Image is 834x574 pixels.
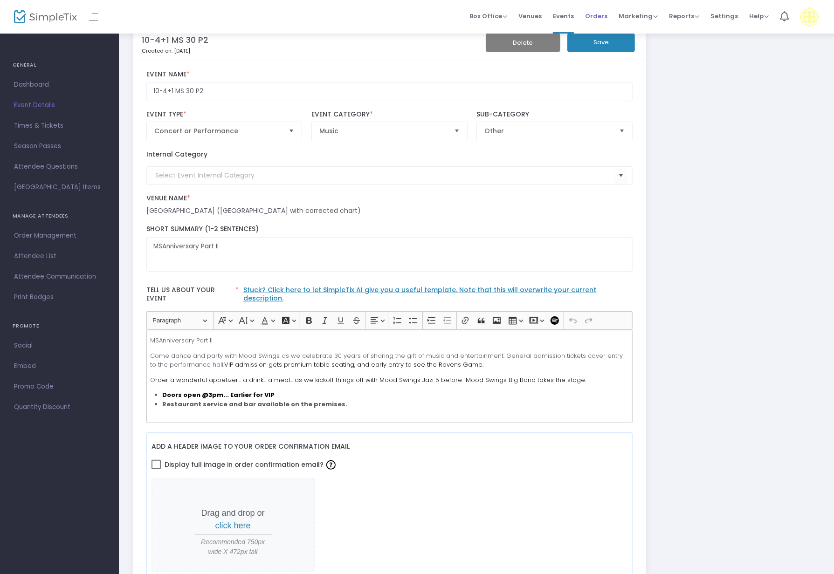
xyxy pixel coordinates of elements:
span: Attendee Communication [14,271,105,283]
button: Select [615,122,628,140]
span: Recommended 750px wide X 472px tall [194,537,272,557]
label: Sub-Category [476,110,633,119]
span: Other [484,126,612,136]
label: Event Type [146,110,303,119]
button: Paragraph [148,314,211,328]
span: Short Summary (1-2 Sentences) [146,224,259,233]
img: question-mark [326,460,336,470]
label: Internal Category [146,150,207,159]
label: Event Category [311,110,468,119]
span: VIP admission gets premium table seating, and early entry to see the Ravens Game. [224,360,483,369]
span: Season Passes [14,140,105,152]
span: Concert or Performance [154,126,282,136]
label: Event Name [146,70,633,79]
button: Delete [486,33,560,52]
button: Save [567,33,635,52]
span: rder a wonderful appetizer... a drink... a meal... as we kickoff things off with Mood Swings Jazi... [155,376,586,384]
span: Embed [14,360,105,372]
label: Tell us about your event [142,281,637,311]
div: Editor toolbar [146,311,633,330]
input: Select Event Internal Category [155,171,614,180]
p: Drag and drop or [194,507,272,532]
span: Order Management [14,230,105,242]
span: Marketing [619,12,658,20]
strong: Doors open @3pm... Earlier for VIP [162,390,275,399]
m-panel-title: 10-4+1 MS 30 P2 [142,34,208,46]
p: O [150,376,628,385]
span: Music [319,126,447,136]
span: Orders [585,4,607,28]
span: click here [215,521,251,530]
div: Rich Text Editor, main [146,330,633,423]
span: Dashboard [14,79,105,91]
h4: MANAGE ATTENDEES [13,207,106,225]
span: Box Office [469,12,507,20]
label: Venue Name [146,194,633,203]
button: Select [450,122,463,140]
span: Times & Tickets [14,120,105,132]
span: Attendee Questions [14,161,105,173]
span: [GEOGRAPHIC_DATA] Items [14,181,105,193]
div: [GEOGRAPHIC_DATA] ([GEOGRAPHIC_DATA] with corrected chart) [146,206,633,216]
h4: PROMOTE [13,317,106,335]
button: Select [614,166,627,185]
span: Social [14,340,105,352]
input: Enter Event Name [146,82,633,101]
span: Attendee List [14,250,105,262]
span: Display full image in order confirmation email? [165,457,338,472]
span: Promo Code [14,381,105,393]
span: Help [749,12,769,20]
span: Paragraph [152,315,201,326]
p: Come dance and party with Mood Swings as we celebrate 30 years of sharing the gift of music and e... [150,351,628,369]
span: Print Badges [14,291,105,303]
span: Quantity Discount [14,401,105,413]
p: MSAnniversary Part II [150,336,628,345]
h4: GENERAL [13,56,106,75]
strong: Restaurant service and bar available on the premises. [162,400,347,409]
a: Stuck? Click here to let SimpleTix AI give you a useful template. Note that this will overwrite y... [243,285,597,303]
span: Settings [710,4,738,28]
span: Events [553,4,574,28]
p: Created on: [DATE] [142,47,472,55]
label: Add a header image to your order confirmation email [152,437,350,457]
span: Reports [669,12,699,20]
button: Select [285,122,298,140]
span: Event Details [14,99,105,111]
span: Venues [518,4,542,28]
